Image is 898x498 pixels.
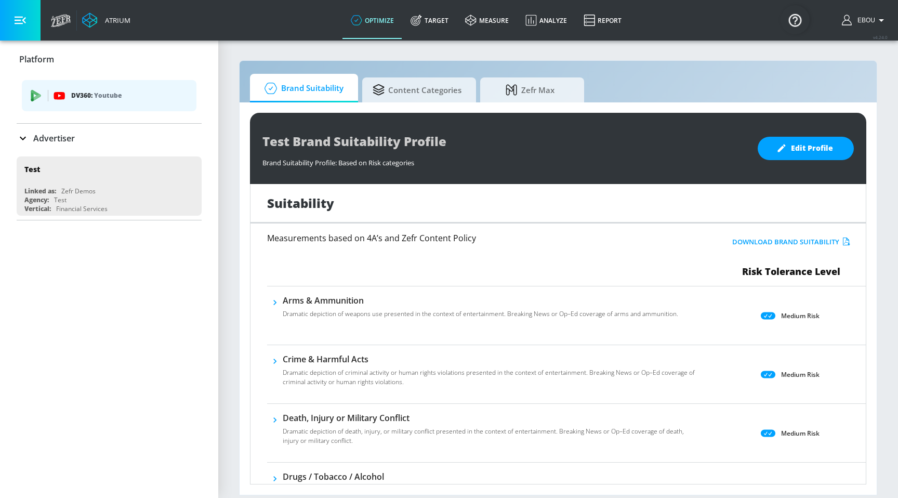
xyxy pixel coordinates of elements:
[283,368,701,387] p: Dramatic depiction of criminal activity or human rights violations presented in the context of en...
[19,54,54,65] p: Platform
[24,187,56,195] div: Linked as:
[24,195,49,204] div: Agency:
[260,76,344,101] span: Brand Suitability
[373,77,461,102] span: Content Categories
[575,2,630,39] a: Report
[24,204,51,213] div: Vertical:
[781,428,820,439] p: Medium Risk
[283,427,701,445] p: Dramatic depiction of death, injury, or military conflict presented in the context of entertainme...
[402,2,457,39] a: Target
[22,76,196,118] ul: list of platforms
[283,353,701,393] div: Crime & Harmful ActsDramatic depiction of criminal activity or human rights violations presented ...
[283,295,678,325] div: Arms & AmmunitionDramatic depiction of weapons use presented in the context of entertainment. Bre...
[71,90,188,101] p: DV360:
[17,156,202,216] div: TestLinked as:Zefr DemosAgency:TestVertical:Financial Services
[17,45,202,74] div: Platform
[33,133,75,144] p: Advertiser
[262,153,747,167] div: Brand Suitability Profile: Based on Risk categories
[22,80,196,111] div: DV360: Youtube
[781,5,810,34] button: Open Resource Center
[56,204,108,213] div: Financial Services
[24,164,40,174] div: Test
[781,369,820,380] p: Medium Risk
[17,73,202,123] div: Platform
[54,195,67,204] div: Test
[342,2,402,39] a: optimize
[781,310,820,321] p: Medium Risk
[267,234,666,242] h6: Measurements based on 4A’s and Zefr Content Policy
[873,34,888,40] span: v 4.24.0
[17,124,202,153] div: Advertiser
[283,309,678,319] p: Dramatic depiction of weapons use presented in the context of entertainment. Breaking News or Op–...
[853,17,875,24] span: login as: ebou.njie@zefr.com
[101,16,130,25] div: Atrium
[457,2,517,39] a: measure
[267,194,334,212] h1: Suitability
[283,471,701,482] h6: Drugs / Tobacco / Alcohol
[283,353,701,365] h6: Crime & Harmful Acts
[742,265,840,278] span: Risk Tolerance Level
[283,412,701,424] h6: Death, Injury or Military Conflict
[778,142,833,155] span: Edit Profile
[283,412,701,452] div: Death, Injury or Military ConflictDramatic depiction of death, injury, or military conflict prese...
[517,2,575,39] a: Analyze
[61,187,96,195] div: Zefr Demos
[730,234,853,250] button: Download Brand Suitability
[82,12,130,28] a: Atrium
[758,137,854,160] button: Edit Profile
[842,14,888,27] button: Ebou
[491,77,570,102] span: Zefr Max
[283,295,678,306] h6: Arms & Ammunition
[94,90,122,101] p: Youtube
